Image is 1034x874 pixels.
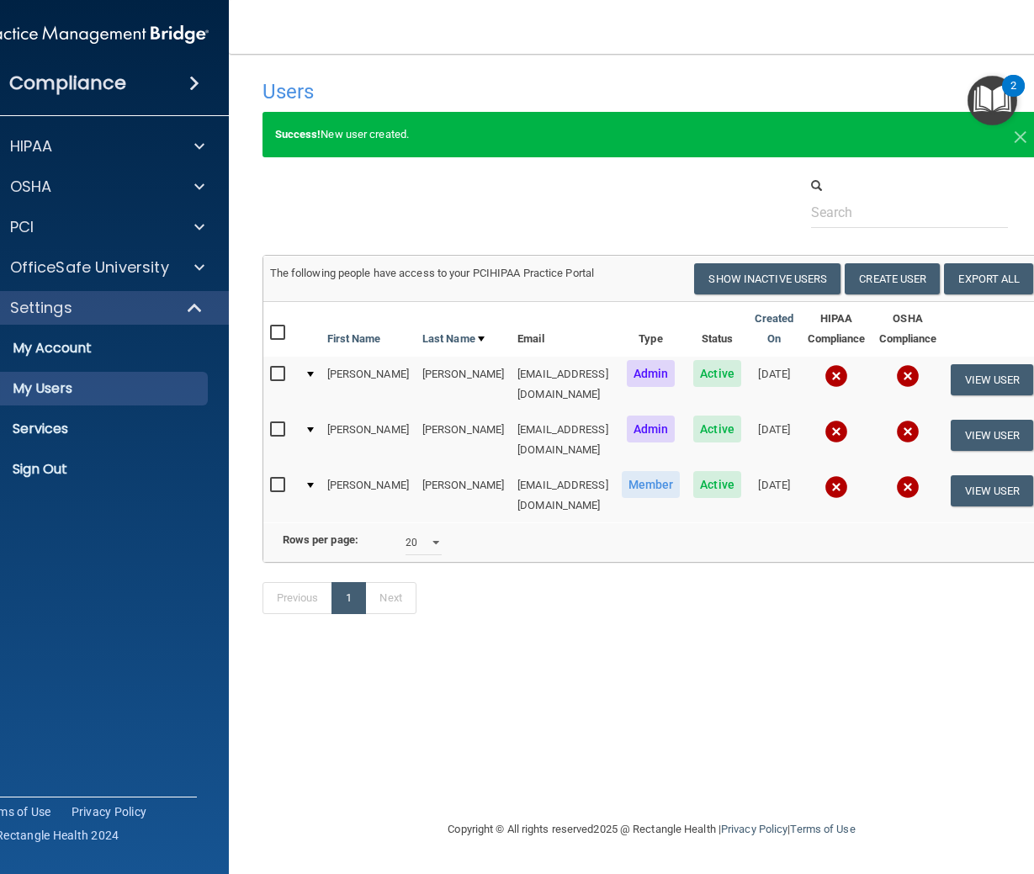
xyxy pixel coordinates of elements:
[825,420,848,443] img: cross.ca9f0e7f.svg
[790,823,855,835] a: Terms of Use
[944,263,1033,294] a: Export All
[511,302,615,357] th: Email
[693,360,741,387] span: Active
[283,533,358,546] b: Rows per page:
[321,357,416,412] td: [PERSON_NAME]
[825,475,848,499] img: cross.ca9f0e7f.svg
[801,302,872,357] th: HIPAA Compliance
[968,76,1017,125] button: Open Resource Center, 2 new notifications
[825,364,848,388] img: cross.ca9f0e7f.svg
[327,329,381,349] a: First Name
[748,468,801,522] td: [DATE]
[755,309,794,349] a: Created On
[622,471,681,498] span: Member
[10,177,52,197] p: OSHA
[627,416,676,442] span: Admin
[1010,86,1016,108] div: 2
[845,263,940,294] button: Create User
[416,412,511,468] td: [PERSON_NAME]
[275,128,321,140] strong: Success!
[1013,118,1028,151] span: ×
[10,257,169,278] p: OfficeSafe University
[345,802,959,856] div: Copyright © All rights reserved 2025 @ Rectangle Health | |
[693,471,741,498] span: Active
[951,364,1034,395] button: View User
[951,475,1034,506] button: View User
[693,416,741,442] span: Active
[270,267,595,279] span: The following people have access to your PCIHIPAA Practice Portal
[416,468,511,522] td: [PERSON_NAME]
[10,136,53,156] p: HIPAA
[365,582,416,614] a: Next
[262,582,333,614] a: Previous
[627,360,676,387] span: Admin
[511,357,615,412] td: [EMAIL_ADDRESS][DOMAIN_NAME]
[694,263,840,294] button: Show Inactive Users
[872,302,944,357] th: OSHA Compliance
[896,420,920,443] img: cross.ca9f0e7f.svg
[896,475,920,499] img: cross.ca9f0e7f.svg
[9,72,126,95] h4: Compliance
[951,420,1034,451] button: View User
[811,197,1009,228] input: Search
[10,298,72,318] p: Settings
[721,823,787,835] a: Privacy Policy
[615,302,687,357] th: Type
[748,357,801,412] td: [DATE]
[331,582,366,614] a: 1
[10,217,34,237] p: PCI
[511,468,615,522] td: [EMAIL_ADDRESS][DOMAIN_NAME]
[321,412,416,468] td: [PERSON_NAME]
[748,412,801,468] td: [DATE]
[422,329,485,349] a: Last Name
[511,412,615,468] td: [EMAIL_ADDRESS][DOMAIN_NAME]
[321,468,416,522] td: [PERSON_NAME]
[416,357,511,412] td: [PERSON_NAME]
[72,803,147,820] a: Privacy Policy
[262,81,707,103] h4: Users
[687,302,748,357] th: Status
[1013,124,1028,145] button: Close
[743,755,1014,822] iframe: Drift Widget Chat Controller
[896,364,920,388] img: cross.ca9f0e7f.svg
